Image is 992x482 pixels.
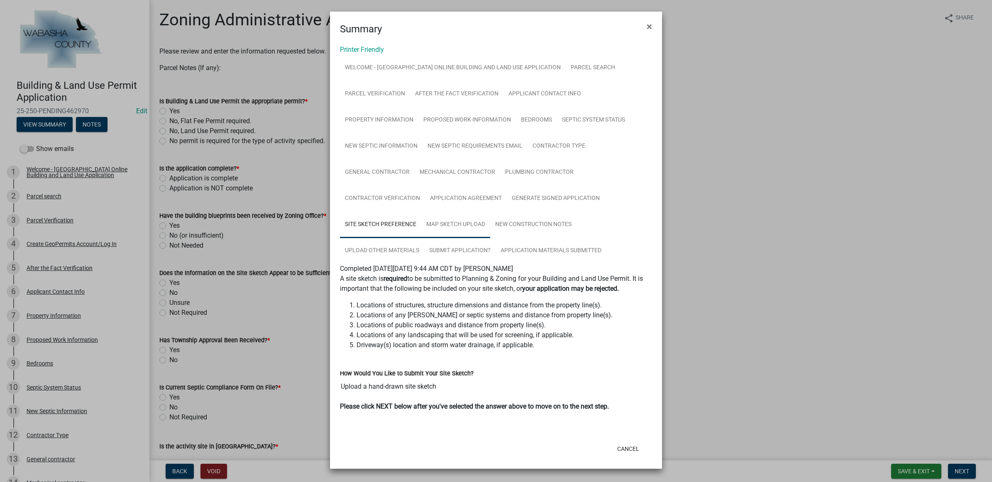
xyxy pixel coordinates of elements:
[490,212,577,238] a: New Construction Notes
[340,55,566,81] a: Welcome - [GEOGRAPHIC_DATA] Online Building and Land Use Application
[418,107,516,134] a: Proposed Work Information
[340,371,474,377] label: How Would You Like to Submit Your Site Sketch?
[340,159,415,186] a: General contractor
[647,21,652,32] span: ×
[415,159,500,186] a: Mechanical contractor
[500,159,579,186] a: Plumbing contractor
[516,107,557,134] a: Bedrooms
[340,133,423,160] a: New Septic Information
[340,22,382,37] h4: Summary
[566,55,620,81] a: Parcel search
[340,81,410,107] a: Parcel Verification
[357,340,652,350] li: Driveway(s) location and storm water drainage, if applicable.
[421,212,490,238] a: Map Sketch Upload
[507,185,605,212] a: Generate Signed Application
[384,275,407,282] strong: required
[640,15,659,38] button: Close
[357,320,652,330] li: Locations of public roadways and distance from property line(s).
[340,274,652,294] p: A site sketch is to be submitted to Planning & Zoning for your Building and Land Use Permit. It i...
[340,46,384,54] a: Printer Friendly
[340,265,513,273] span: Completed [DATE][DATE] 9:44 AM CDT by [PERSON_NAME]
[357,330,652,340] li: Locations of any landscaping that will be used for screening, if applicable.
[423,133,528,160] a: New Septic Requirements Email
[557,107,630,134] a: Septic System Status
[340,402,609,410] strong: Please click NEXT below after you've selected the answer above to move on to the next step.
[522,285,619,292] strong: your application may be rejected.
[410,81,503,107] a: After the Fact Verification
[357,310,652,320] li: Locations of any [PERSON_NAME] or septic systems and distance from property line(s).
[503,81,586,107] a: Applicant Contact Info
[424,238,496,264] a: Submit Application?
[357,300,652,310] li: Locations of structures, structure dimensions and distance from the property line(s).
[340,212,421,238] a: Site Sketch Preference
[611,441,646,456] button: Cancel
[340,107,418,134] a: Property Information
[340,185,425,212] a: Contractor Verfication
[425,185,507,212] a: Application Agreement
[496,238,606,264] a: Application Materials Submitted
[528,133,590,160] a: Contractor Type
[340,238,424,264] a: Upload Other Materials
